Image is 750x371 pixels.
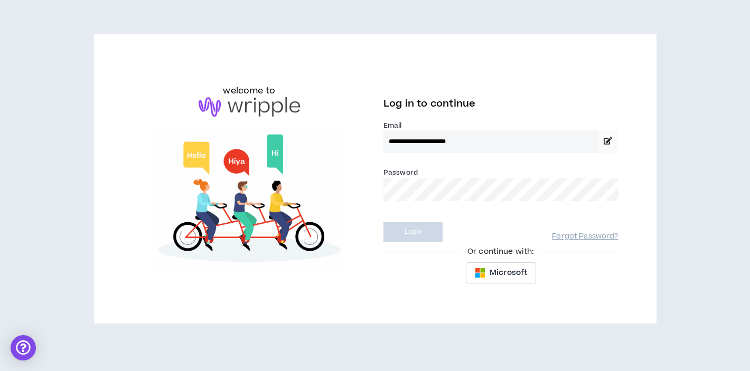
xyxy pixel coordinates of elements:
label: Email [383,121,618,130]
div: Open Intercom Messenger [11,335,36,360]
button: Microsoft [466,262,536,283]
a: Forgot Password? [552,232,618,242]
img: Welcome to Wripple [132,127,367,273]
span: Or continue with: [460,246,541,258]
h6: welcome to [223,84,275,97]
span: Log in to continue [383,97,475,110]
img: logo-brand.png [199,97,300,117]
button: Login [383,222,443,242]
span: Microsoft [490,267,527,279]
label: Password [383,168,418,177]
